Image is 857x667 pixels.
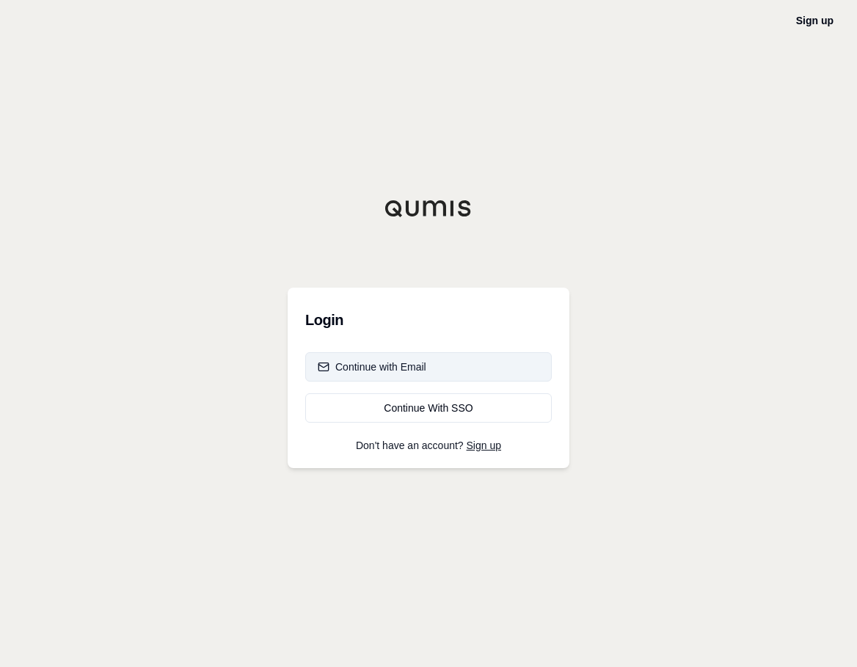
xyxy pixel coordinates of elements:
[467,440,501,451] a: Sign up
[796,15,834,26] a: Sign up
[305,352,552,382] button: Continue with Email
[318,401,539,415] div: Continue With SSO
[384,200,473,217] img: Qumis
[318,360,426,374] div: Continue with Email
[305,305,552,335] h3: Login
[305,393,552,423] a: Continue With SSO
[305,440,552,451] p: Don't have an account?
